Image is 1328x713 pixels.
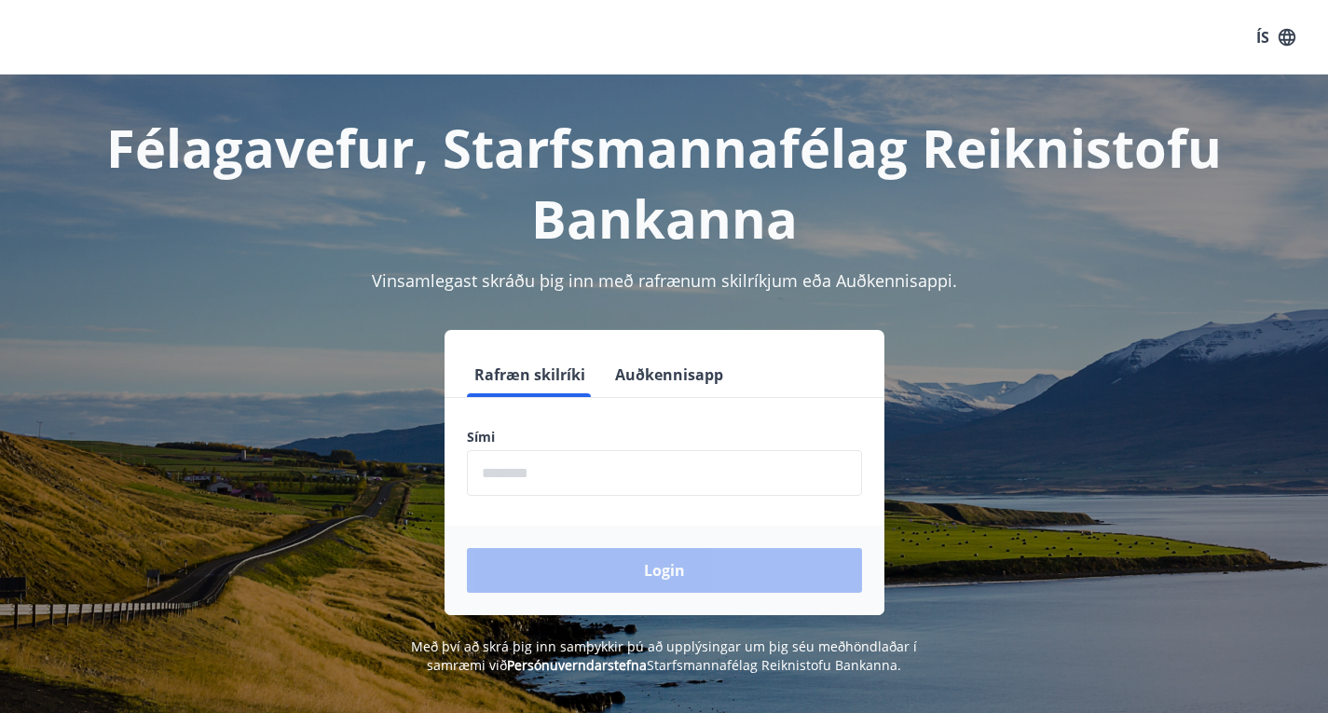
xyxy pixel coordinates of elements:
label: Sími [467,428,862,446]
button: Auðkennisapp [608,352,731,397]
span: Með því að skrá þig inn samþykkir þú að upplýsingar um þig séu meðhöndlaðar í samræmi við Starfsm... [411,638,917,674]
h1: Félagavefur, Starfsmannafélag Reiknistofu Bankanna [22,112,1306,254]
button: ÍS [1246,21,1306,54]
a: Persónuverndarstefna [507,656,647,674]
span: Vinsamlegast skráðu þig inn með rafrænum skilríkjum eða Auðkennisappi. [372,269,957,292]
button: Rafræn skilríki [467,352,593,397]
